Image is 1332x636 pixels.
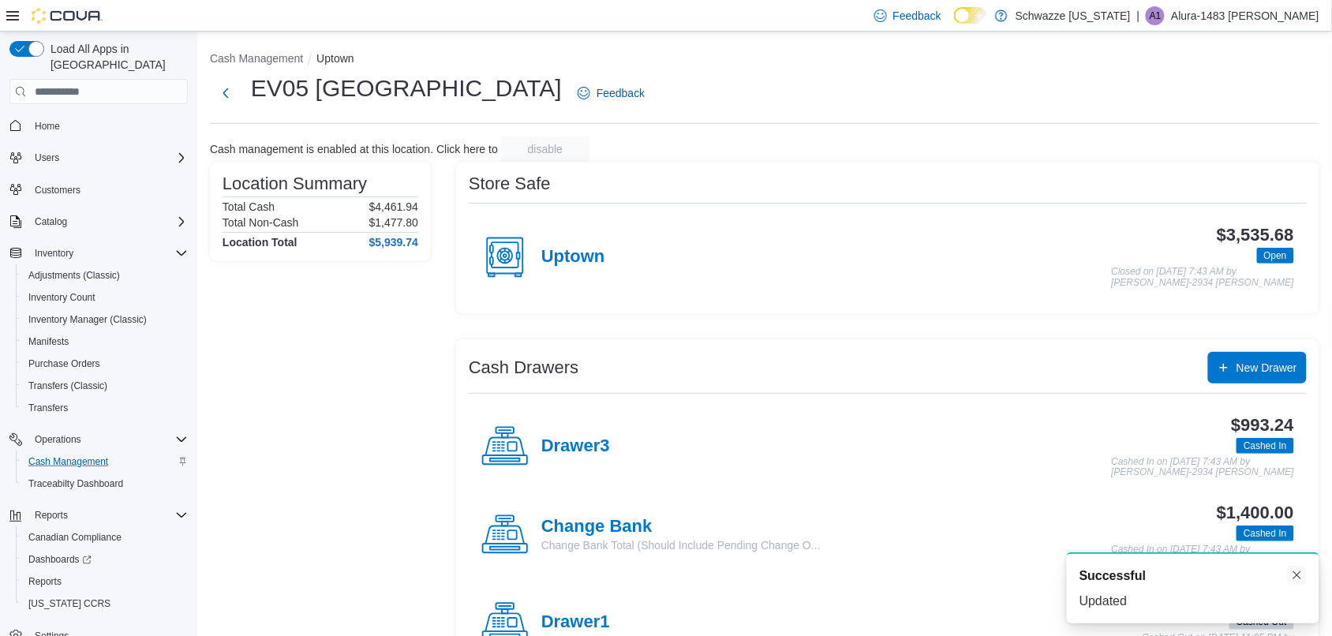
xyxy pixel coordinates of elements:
[22,550,98,569] a: Dashboards
[28,430,88,449] button: Operations
[28,506,188,525] span: Reports
[22,288,188,307] span: Inventory Count
[16,571,194,593] button: Reports
[22,354,107,373] a: Purchase Orders
[3,504,194,526] button: Reports
[28,455,108,468] span: Cash Management
[1217,503,1294,522] h3: $1,400.00
[22,452,114,471] a: Cash Management
[28,575,62,588] span: Reports
[28,269,120,282] span: Adjustments (Classic)
[3,178,194,201] button: Customers
[22,594,188,613] span: Washington CCRS
[528,141,563,157] span: disable
[22,310,188,329] span: Inventory Manager (Classic)
[210,77,241,109] button: Next
[1264,249,1287,263] span: Open
[35,120,60,133] span: Home
[35,433,81,446] span: Operations
[469,358,578,377] h3: Cash Drawers
[22,398,188,417] span: Transfers
[16,375,194,397] button: Transfers (Classic)
[3,211,194,233] button: Catalog
[3,428,194,451] button: Operations
[22,332,75,351] a: Manifests
[22,528,188,547] span: Canadian Compliance
[223,174,367,193] h3: Location Summary
[1217,226,1294,245] h3: $3,535.68
[1237,438,1294,454] span: Cashed In
[28,553,92,566] span: Dashboards
[1237,360,1297,376] span: New Drawer
[22,310,153,329] a: Inventory Manager (Classic)
[16,286,194,309] button: Inventory Count
[16,451,194,473] button: Cash Management
[3,242,194,264] button: Inventory
[22,288,102,307] a: Inventory Count
[28,148,65,167] button: Users
[35,215,67,228] span: Catalog
[954,7,987,24] input: Dark Mode
[223,236,297,249] h4: Location Total
[1112,457,1294,478] p: Cashed In on [DATE] 7:43 AM by [PERSON_NAME]-2934 [PERSON_NAME]
[28,335,69,348] span: Manifests
[35,509,68,522] span: Reports
[893,8,941,24] span: Feedback
[210,143,498,155] p: Cash management is enabled at this location. Click here to
[28,357,100,370] span: Purchase Orders
[16,397,194,419] button: Transfers
[1244,439,1287,453] span: Cashed In
[369,200,418,213] p: $4,461.94
[210,51,1319,69] nav: An example of EuiBreadcrumbs
[28,402,68,414] span: Transfers
[1146,6,1165,25] div: Alura-1483 Montano-Saiz
[22,594,117,613] a: [US_STATE] CCRS
[223,200,275,213] h6: Total Cash
[28,291,95,304] span: Inventory Count
[28,430,188,449] span: Operations
[1150,6,1162,25] span: A1
[3,147,194,169] button: Users
[22,474,129,493] a: Traceabilty Dashboard
[469,174,551,193] h3: Store Safe
[28,181,87,200] a: Customers
[1237,526,1294,541] span: Cashed In
[22,266,188,285] span: Adjustments (Classic)
[541,517,821,537] h4: Change Bank
[28,180,188,200] span: Customers
[1257,248,1294,264] span: Open
[22,474,188,493] span: Traceabilty Dashboard
[1171,6,1319,25] p: Alura-1483 [PERSON_NAME]
[32,8,103,24] img: Cova
[16,309,194,331] button: Inventory Manager (Classic)
[16,264,194,286] button: Adjustments (Classic)
[1288,566,1307,585] button: Dismiss toast
[16,593,194,615] button: [US_STATE] CCRS
[22,398,74,417] a: Transfers
[22,354,188,373] span: Purchase Orders
[28,117,66,136] a: Home
[251,73,562,104] h1: EV05 [GEOGRAPHIC_DATA]
[35,184,80,196] span: Customers
[16,331,194,353] button: Manifests
[1079,592,1307,611] div: Updated
[541,436,610,457] h4: Drawer3
[1112,267,1294,288] p: Closed on [DATE] 7:43 AM by [PERSON_NAME]-2934 [PERSON_NAME]
[369,236,418,249] h4: $5,939.74
[1137,6,1140,25] p: |
[16,526,194,548] button: Canadian Compliance
[1016,6,1131,25] p: Schwazze [US_STATE]
[28,477,123,490] span: Traceabilty Dashboard
[571,77,651,109] a: Feedback
[22,528,128,547] a: Canadian Compliance
[28,597,110,610] span: [US_STATE] CCRS
[316,52,354,65] button: Uptown
[22,376,188,395] span: Transfers (Classic)
[16,353,194,375] button: Purchase Orders
[1079,567,1307,585] div: Notification
[28,115,188,135] span: Home
[1079,567,1146,585] span: Successful
[35,247,73,260] span: Inventory
[3,114,194,137] button: Home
